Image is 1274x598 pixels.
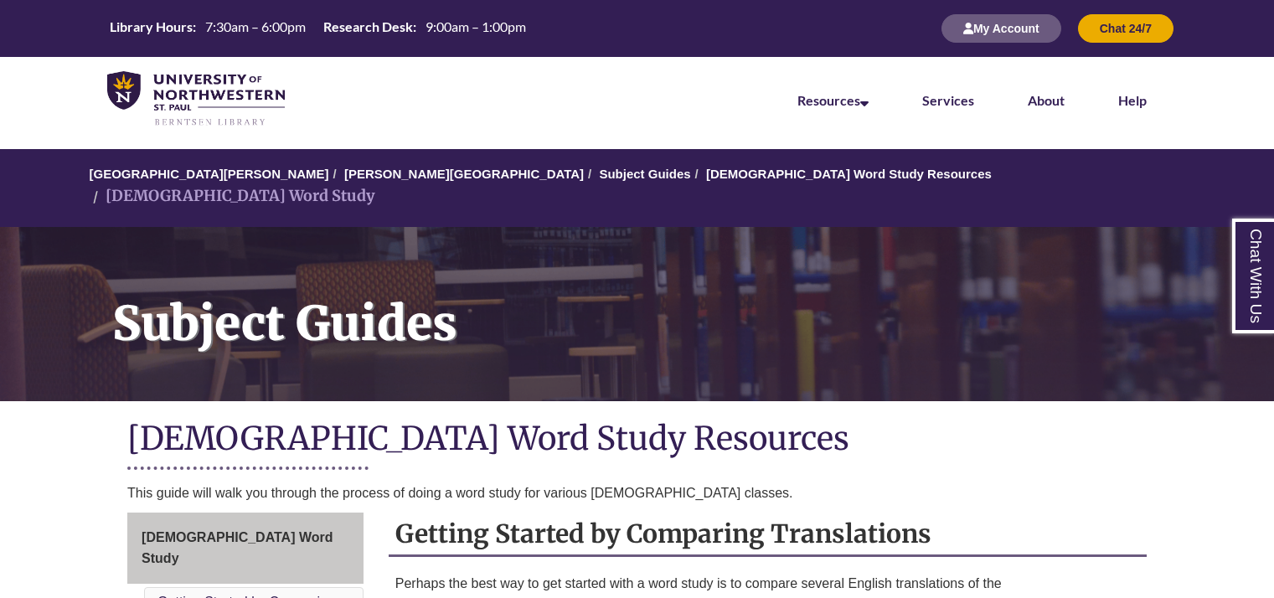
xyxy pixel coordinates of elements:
h2: Getting Started by Comparing Translations [389,513,1147,557]
table: Hours Today [103,18,533,39]
th: Library Hours: [103,18,199,36]
span: 7:30am – 6:00pm [205,18,306,34]
a: Chat 24/7 [1078,21,1173,35]
a: Resources [797,92,869,108]
a: Help [1118,92,1147,108]
a: [DEMOGRAPHIC_DATA] Word Study [127,513,364,584]
a: [GEOGRAPHIC_DATA][PERSON_NAME] [89,167,328,181]
a: Services [922,92,974,108]
a: About [1028,92,1065,108]
a: Hours Today [103,18,533,40]
span: [DEMOGRAPHIC_DATA] Word Study [142,530,333,566]
span: This guide will walk you through the process of doing a word study for various [DEMOGRAPHIC_DATA]... [127,486,792,500]
a: [DEMOGRAPHIC_DATA] Word Study Resources [706,167,992,181]
a: Subject Guides [599,167,690,181]
th: Research Desk: [317,18,419,36]
a: [PERSON_NAME][GEOGRAPHIC_DATA] [344,167,584,181]
span: 9:00am – 1:00pm [426,18,526,34]
button: Chat 24/7 [1078,14,1173,43]
img: UNWSP Library Logo [107,71,285,127]
h1: [DEMOGRAPHIC_DATA] Word Study Resources [127,418,1147,462]
h1: Subject Guides [94,227,1274,379]
button: My Account [941,14,1061,43]
li: [DEMOGRAPHIC_DATA] Word Study [89,184,375,209]
a: My Account [941,21,1061,35]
